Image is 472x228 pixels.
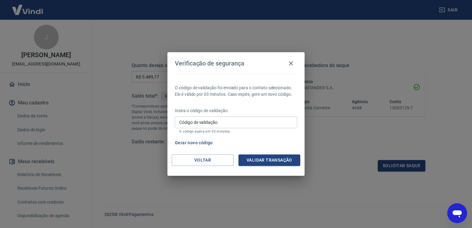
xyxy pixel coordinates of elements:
[172,154,234,166] button: Voltar
[172,137,215,149] button: Gerar novo código
[175,85,297,98] p: O código de validação foi enviado para o contato selecionado. Ele é válido por 03 minutos. Caso e...
[447,203,467,223] iframe: Botão para abrir a janela de mensagens
[179,129,293,133] p: O código expira em 03 minutos.
[175,108,297,114] p: Insira o código de validação
[238,154,300,166] button: Validar transação
[175,60,244,67] h4: Verificação de segurança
